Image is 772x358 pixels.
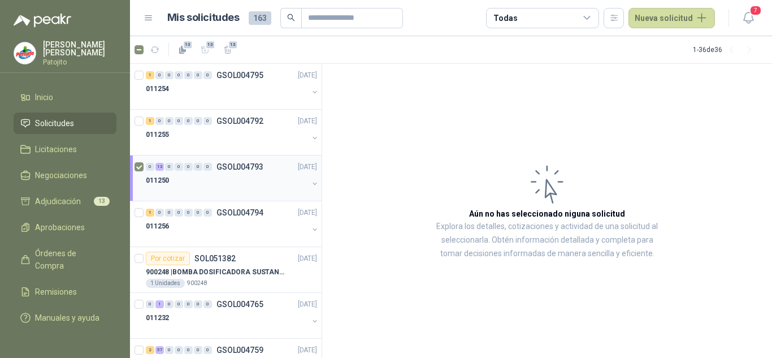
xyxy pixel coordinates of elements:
[228,40,238,49] span: 13
[194,71,202,79] div: 0
[194,255,236,262] p: SOL051382
[146,68,319,105] a: 1 0 0 0 0 0 0 GSOL004795[DATE] 011254
[155,163,164,171] div: 13
[216,300,263,308] p: GSOL004765
[146,267,287,278] p: 900248 | BOMBA DOSIFICADORA SUSTANCIAS QUIMICAS
[216,209,263,217] p: GSOL004794
[203,117,212,125] div: 0
[175,117,183,125] div: 0
[205,40,216,49] span: 13
[628,8,715,28] button: Nueva solicitud
[693,41,758,59] div: 1 - 36 de 36
[146,117,154,125] div: 1
[287,14,295,21] span: search
[146,221,169,232] p: 011256
[155,346,164,354] div: 57
[184,117,193,125] div: 0
[146,160,319,196] a: 0 13 0 0 0 0 0 GSOL004793[DATE] 011250
[165,117,174,125] div: 0
[43,59,116,66] p: Patojito
[175,300,183,308] div: 0
[14,165,116,186] a: Negociaciones
[194,300,202,308] div: 0
[249,11,271,25] span: 163
[14,139,116,160] a: Licitaciones
[14,281,116,303] a: Remisiones
[203,346,212,354] div: 0
[146,71,154,79] div: 1
[155,117,164,125] div: 0
[35,169,87,182] span: Negociaciones
[216,163,263,171] p: GSOL004793
[35,117,74,130] span: Solicitudes
[43,41,116,57] p: [PERSON_NAME] [PERSON_NAME]
[14,113,116,134] a: Solicitudes
[203,300,212,308] div: 0
[146,130,169,140] p: 011255
[14,307,116,329] a: Manuales y ayuda
[35,143,77,156] span: Licitaciones
[435,220,659,261] p: Explora los detalles, cotizaciones y actividad de una solicitud al seleccionarla. Obtén informaci...
[298,208,317,218] p: [DATE]
[298,70,317,81] p: [DATE]
[749,5,762,16] span: 7
[219,41,237,59] button: 13
[14,243,116,277] a: Órdenes de Compra
[174,41,192,59] button: 13
[130,247,322,293] a: Por cotizarSOL051382[DATE] 900248 |BOMBA DOSIFICADORA SUSTANCIAS QUIMICAS1 Unidades900248
[187,279,207,288] p: 900248
[175,71,183,79] div: 0
[146,114,319,150] a: 1 0 0 0 0 0 0 GSOL004792[DATE] 011255
[184,71,193,79] div: 0
[146,297,319,334] a: 0 1 0 0 0 0 0 GSOL004765[DATE] 011232
[298,162,317,172] p: [DATE]
[146,206,319,242] a: 1 0 0 0 0 0 0 GSOL004794[DATE] 011256
[493,12,517,24] div: Todas
[194,346,202,354] div: 0
[146,279,185,288] div: 1 Unidades
[35,195,81,208] span: Adjudicación
[14,87,116,108] a: Inicio
[155,300,164,308] div: 1
[298,345,317,356] p: [DATE]
[175,209,183,217] div: 0
[216,346,263,354] p: GSOL004759
[194,117,202,125] div: 0
[35,247,106,272] span: Órdenes de Compra
[203,209,212,217] div: 0
[184,346,193,354] div: 0
[298,253,317,264] p: [DATE]
[155,209,164,217] div: 0
[203,163,212,171] div: 0
[738,8,758,28] button: 7
[146,209,154,217] div: 1
[146,84,169,94] p: 011254
[35,91,53,103] span: Inicio
[194,163,202,171] div: 0
[146,346,154,354] div: 2
[184,300,193,308] div: 0
[35,286,77,298] span: Remisiones
[196,41,214,59] button: 13
[14,42,36,64] img: Company Logo
[146,175,169,186] p: 011250
[298,116,317,127] p: [DATE]
[35,221,85,234] span: Aprobaciones
[165,209,174,217] div: 0
[165,346,174,354] div: 0
[175,346,183,354] div: 0
[183,40,193,49] span: 13
[175,163,183,171] div: 0
[14,191,116,212] a: Adjudicación13
[298,299,317,310] p: [DATE]
[165,71,174,79] div: 0
[184,163,193,171] div: 0
[203,71,212,79] div: 0
[94,197,110,206] span: 13
[469,208,625,220] h3: Aún no has seleccionado niguna solicitud
[194,209,202,217] div: 0
[167,10,240,26] h1: Mis solicitudes
[165,163,174,171] div: 0
[155,71,164,79] div: 0
[216,71,263,79] p: GSOL004795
